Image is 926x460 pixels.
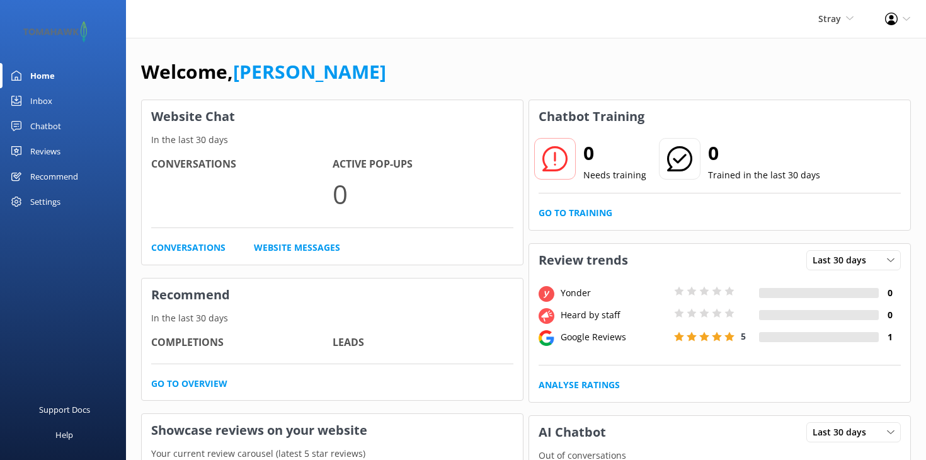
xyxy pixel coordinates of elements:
[879,308,901,322] h4: 0
[813,253,874,267] span: Last 30 days
[583,138,646,168] h2: 0
[151,241,226,255] a: Conversations
[818,13,841,25] span: Stray
[741,330,746,342] span: 5
[333,335,514,351] h4: Leads
[55,422,73,447] div: Help
[583,168,646,182] p: Needs training
[30,113,61,139] div: Chatbot
[333,173,514,215] p: 0
[529,100,654,133] h3: Chatbot Training
[879,286,901,300] h4: 0
[529,244,637,277] h3: Review trends
[19,21,91,42] img: 2-1647550015.png
[333,156,514,173] h4: Active Pop-ups
[142,133,523,147] p: In the last 30 days
[151,335,333,351] h4: Completions
[30,189,60,214] div: Settings
[142,311,523,325] p: In the last 30 days
[39,397,90,422] div: Support Docs
[233,59,386,84] a: [PERSON_NAME]
[30,139,60,164] div: Reviews
[142,100,523,133] h3: Website Chat
[142,279,523,311] h3: Recommend
[142,414,523,447] h3: Showcase reviews on your website
[539,206,612,220] a: Go to Training
[254,241,340,255] a: Website Messages
[813,425,874,439] span: Last 30 days
[557,286,671,300] div: Yonder
[141,57,386,87] h1: Welcome,
[30,88,52,113] div: Inbox
[557,330,671,344] div: Google Reviews
[529,416,615,449] h3: AI Chatbot
[30,63,55,88] div: Home
[30,164,78,189] div: Recommend
[539,378,620,392] a: Analyse Ratings
[151,156,333,173] h4: Conversations
[879,330,901,344] h4: 1
[708,168,820,182] p: Trained in the last 30 days
[151,377,227,391] a: Go to overview
[557,308,671,322] div: Heard by staff
[708,138,820,168] h2: 0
